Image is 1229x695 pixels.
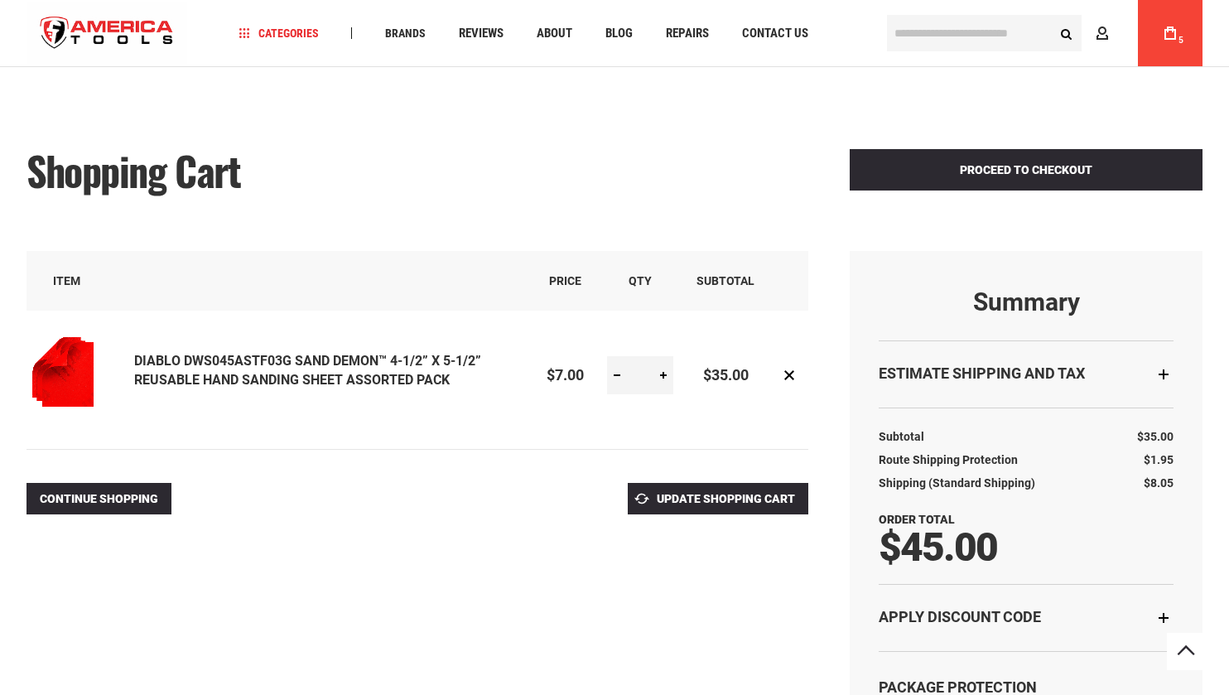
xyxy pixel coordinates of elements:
span: Brands [385,27,426,39]
span: $7.00 [547,366,584,384]
span: Proceed to Checkout [960,163,1092,176]
span: Subtotal [696,274,754,287]
span: $45.00 [879,524,997,571]
span: Item [53,274,80,287]
span: Contact Us [742,27,808,40]
th: Subtotal [879,425,933,448]
span: Price [549,274,581,287]
a: Contact Us [735,22,816,45]
a: Brands [378,22,433,45]
span: About [537,27,572,40]
a: DIABLO DWS045ASTF03G SAND DEMON™ 4-1/2” X 5-1/2” REUSABLE HAND SANDING SHEET ASSORTED PACK [27,332,134,419]
strong: Estimate Shipping and Tax [879,364,1085,382]
span: $8.05 [1144,476,1174,490]
a: About [529,22,580,45]
span: Categories [239,27,319,39]
strong: Order Total [879,513,955,526]
span: Blog [605,27,633,40]
button: Search [1050,17,1082,49]
span: Reviews [459,27,504,40]
a: Categories [232,22,326,45]
span: Continue Shopping [40,492,158,505]
span: 5 [1178,36,1183,45]
a: Repairs [658,22,716,45]
a: Blog [598,22,640,45]
a: DIABLO DWS045ASTF03G SAND DEMON™ 4-1/2” X 5-1/2” REUSABLE HAND SANDING SHEET ASSORTED PACK [134,353,481,388]
a: Continue Shopping [27,483,171,514]
span: Shipping [879,476,926,490]
button: Proceed to Checkout [850,149,1202,191]
span: $35.00 [703,366,749,384]
span: Qty [629,274,652,287]
strong: Summary [879,288,1174,316]
span: (Standard Shipping) [928,476,1035,490]
button: Update Shopping Cart [628,483,808,514]
span: Update Shopping Cart [657,492,795,505]
span: $35.00 [1137,430,1174,443]
span: Shopping Cart [27,141,240,200]
img: DIABLO DWS045ASTF03G SAND DEMON™ 4-1/2” X 5-1/2” REUSABLE HAND SANDING SHEET ASSORTED PACK [27,332,109,415]
a: store logo [27,2,187,65]
span: Repairs [666,27,709,40]
img: America Tools [27,2,187,65]
strong: Apply Discount Code [879,608,1041,625]
th: Route Shipping Protection [879,448,1026,471]
span: $1.95 [1144,453,1174,466]
a: Reviews [451,22,511,45]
